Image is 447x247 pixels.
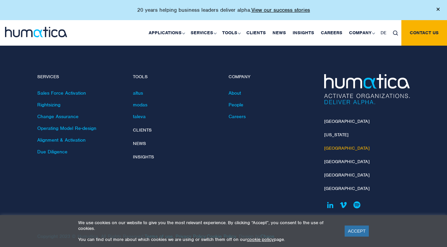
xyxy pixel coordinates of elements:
a: Change Assurance [37,113,79,119]
a: taleva [133,113,146,119]
p: You can find out more about which cookies we are using or switch them off on our page. [78,237,336,242]
a: Insights [289,20,317,46]
a: [GEOGRAPHIC_DATA] [324,118,369,124]
a: [US_STATE] [324,132,348,138]
a: Clients [243,20,269,46]
img: logo [5,27,67,37]
a: ACCEPT [345,226,369,237]
a: Contact us [401,20,447,46]
h4: Company [229,74,314,80]
p: 20 years helping business leaders deliver alpha. [137,7,310,13]
a: Alignment & Activation [37,137,86,143]
a: News [269,20,289,46]
a: [GEOGRAPHIC_DATA] [324,159,369,164]
p: We use cookies on our website to give you the most relevant experience. By clicking “Accept”, you... [78,220,336,231]
a: Services [187,20,219,46]
a: [GEOGRAPHIC_DATA] [324,145,369,151]
a: Careers [317,20,346,46]
a: cookie policy [247,237,274,242]
a: [GEOGRAPHIC_DATA] [324,186,369,191]
a: Tools [219,20,243,46]
a: About [229,90,241,96]
img: Humatica [324,74,410,104]
a: Rightsizing [37,102,60,108]
a: [GEOGRAPHIC_DATA] [324,172,369,178]
a: Humatica on Spotify [351,199,363,211]
span: DE [381,30,386,36]
a: View our success stories [251,7,310,13]
h4: Services [37,74,123,80]
a: Company [346,20,377,46]
a: altus [133,90,143,96]
a: News [133,141,146,146]
a: DE [377,20,390,46]
a: Clients [133,127,152,133]
a: Due Diligence [37,149,67,155]
a: Insights [133,154,154,160]
a: Operating Model Re-design [37,125,96,131]
a: Sales Force Activation [37,90,86,96]
img: search_icon [393,31,398,36]
a: Humatica on Linkedin [324,199,336,211]
a: People [229,102,243,108]
h4: Tools [133,74,218,80]
a: Applications [145,20,187,46]
a: Humatica on Vimeo [338,199,349,211]
a: modas [133,102,147,108]
a: Careers [229,113,246,119]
